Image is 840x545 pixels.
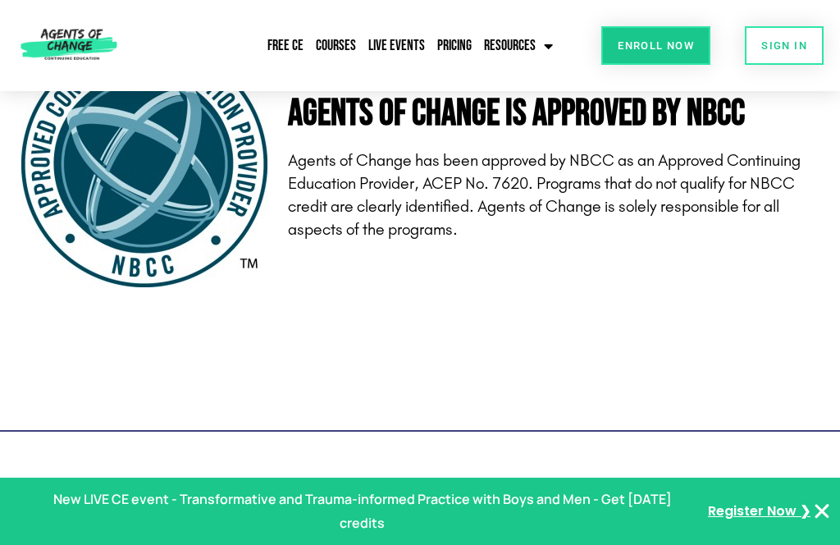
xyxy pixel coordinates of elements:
[745,26,824,65] a: SIGN IN
[8,402,832,422] iframe: Customer reviews powered by Trustpilot
[812,501,832,521] button: Close Banner
[364,27,429,65] a: Live Events
[312,27,360,65] a: Courses
[761,40,807,51] span: SIGN IN
[433,27,476,65] a: Pricing
[288,149,819,240] p: Agents of Change has been approved by NBCC as an Approved Continuing Education Provider, ACEP No....
[708,500,810,524] a: Register Now ❯
[263,27,308,65] a: Free CE
[601,26,710,65] a: Enroll Now
[618,40,694,51] span: Enroll Now
[288,95,819,132] h4: Agents of Change is Approved by NBCC
[30,488,695,535] p: New LIVE CE event - Transformative and Trauma-informed Practice with Boys and Men - Get [DATE] cr...
[480,27,557,65] a: Resources
[178,27,557,65] nav: Menu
